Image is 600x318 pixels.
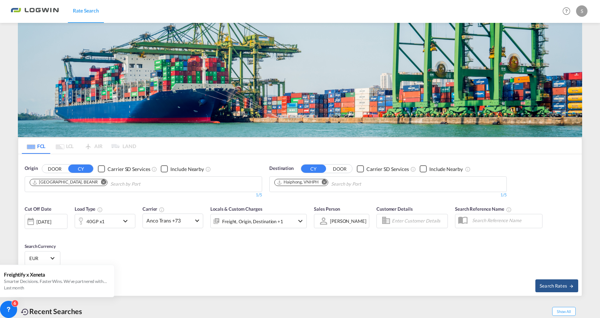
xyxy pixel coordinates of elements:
md-icon: icon-arrow-right [569,284,574,289]
md-checkbox: Checkbox No Ink [98,165,150,172]
md-icon: Unchecked: Ignores neighbouring ports when fetching rates.Checked : Includes neighbouring ports w... [465,166,471,172]
span: Anco Trans +73 [146,217,193,224]
div: [DATE] [36,219,51,225]
md-icon: icon-chevron-down [296,217,305,225]
input: Search Reference Name [469,215,542,226]
span: Search Rates [540,283,574,289]
md-icon: icon-chevron-down [121,217,133,225]
div: Include Nearby [429,166,463,173]
div: 1/5 [25,192,262,198]
div: 40GP x1 [86,216,105,226]
md-icon: Unchecked: Ignores neighbouring ports when fetching rates.Checked : Includes neighbouring ports w... [205,166,211,172]
div: Press delete to remove this chip. [32,179,99,185]
button: Search Ratesicon-arrow-right [535,279,578,292]
md-checkbox: Checkbox No Ink [161,165,204,172]
span: Search Currency [25,244,56,249]
md-icon: Your search will be saved by the below given name [506,207,512,212]
div: Carrier SD Services [107,166,150,173]
button: Remove [317,179,328,186]
img: bild-fuer-ratentool.png [18,23,582,137]
md-icon: icon-information-outline [97,207,103,212]
md-select: Select Currency: € EUREuro [29,253,56,263]
span: Carrier [142,206,165,212]
md-icon: Unchecked: Search for CY (Container Yard) services for all selected carriers.Checked : Search for... [410,166,416,172]
div: S [576,5,587,17]
md-pagination-wrapper: Use the left and right arrow keys to navigate between tabs [22,138,136,154]
div: [DATE] [25,214,67,229]
md-checkbox: Checkbox No Ink [357,165,409,172]
button: Remove [96,179,107,186]
md-checkbox: Checkbox No Ink [420,165,463,172]
input: Chips input. [331,178,399,190]
md-icon: icon-backup-restore [21,308,29,316]
button: DOOR [327,165,352,173]
span: Search Reference Name [455,206,512,212]
button: CY [68,165,93,173]
img: bc73a0e0d8c111efacd525e4c8ad7d32.png [11,3,59,19]
div: Antwerp, BEANR [32,179,98,185]
span: Cut Off Date [25,206,51,212]
div: Include Nearby [170,166,204,173]
span: Rate Search [73,8,99,14]
div: 1/5 [269,192,507,198]
div: Freight Origin Destination Factory Stuffing [222,216,283,226]
span: EUR [29,255,49,261]
md-tab-item: FCL [22,138,50,154]
button: DOOR [42,165,67,173]
span: Destination [269,165,294,172]
span: Load Type [75,206,103,212]
md-datepicker: Select [25,228,30,238]
input: Chips input. [110,178,178,190]
button: CY [301,165,326,173]
md-icon: The selected Trucker/Carrierwill be displayed in the rate results If the rates are from another f... [159,207,165,212]
md-chips-wrap: Chips container. Use arrow keys to select chips. [273,177,402,190]
span: Show All [552,307,576,316]
div: Press delete to remove this chip. [277,179,320,185]
span: Origin [25,165,37,172]
md-chips-wrap: Chips container. Use arrow keys to select chips. [29,177,181,190]
md-icon: Unchecked: Search for CY (Container Yard) services for all selected carriers.Checked : Search for... [151,166,157,172]
md-select: Sales Person: Samira Demel [329,216,367,226]
div: 40GP x1icon-chevron-down [75,214,135,228]
span: Customer Details [376,206,412,212]
div: Help [560,5,576,18]
span: Sales Person [314,206,340,212]
input: Enter Customer Details [392,216,445,226]
div: [PERSON_NAME] [330,218,366,224]
span: Locals & Custom Charges [210,206,262,212]
div: OriginDOOR CY Checkbox No InkUnchecked: Search for CY (Container Yard) services for all selected ... [18,154,582,295]
div: Freight Origin Destination Factory Stuffingicon-chevron-down [210,214,307,228]
span: Help [560,5,572,17]
div: Haiphong, VNHPH [277,179,319,185]
div: Carrier SD Services [366,166,409,173]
